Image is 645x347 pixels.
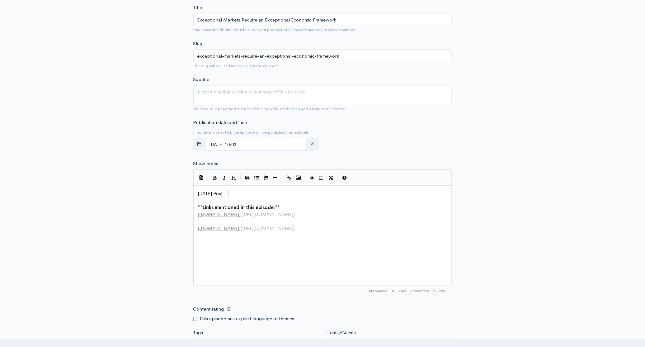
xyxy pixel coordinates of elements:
[198,225,200,231] span: [
[271,173,280,183] button: Insert Horizontal Line
[294,225,295,231] span: )
[411,288,449,294] span: 150/2000
[239,225,241,231] span: ]
[242,225,294,231] span: [URL][DOMAIN_NAME]
[193,303,224,316] label: Content rating
[294,211,295,217] span: )
[193,76,210,83] label: Subtitle
[193,27,357,32] small: Your episode title should include your podcast title, episode number, or season number.
[241,225,242,231] span: (
[200,211,239,217] span: [DOMAIN_NAME]
[261,173,271,183] button: Numbered List
[203,204,275,210] span: Links mentioned in this episode:
[197,173,206,182] button: Insert Show Notes Template
[282,174,283,182] i: |
[305,174,306,182] i: |
[193,50,452,62] input: title-of-episode
[193,4,202,11] label: Title
[193,63,279,69] small: The slug will be used in the URL for the episode.
[193,330,203,337] label: Tags
[306,138,319,151] button: clear
[243,173,252,183] button: Quote
[326,330,356,337] label: Hosts/Guests
[200,225,239,231] span: [DOMAIN_NAME]
[193,119,247,126] label: Publication date and time
[210,173,220,183] button: Bold
[285,173,294,183] button: Create Link
[252,173,261,183] button: Generic List
[193,14,452,26] input: What is the episode's title?
[242,211,294,217] span: [URL][DOMAIN_NAME]
[241,211,242,217] span: (
[200,316,296,323] label: This episode has explicit language or themes.
[193,160,219,167] label: Show notes
[193,130,310,135] small: If no date is selected, the episode will be published immediately.
[326,173,336,183] button: Toggle Fullscreen
[369,288,407,294] span: Autosaved: 10:03 AM
[208,174,209,182] i: |
[239,211,241,217] span: ]
[193,106,347,112] small: No need to repeat the main title of the episode, it's best to add a little more context.
[340,173,349,183] button: Markdown Guide
[198,190,226,196] span: [DATE] Post -
[193,40,203,47] label: Slug
[308,173,317,183] button: Toggle Preview
[240,174,241,182] i: |
[294,173,303,183] button: Insert Image
[317,173,326,183] button: Toggle Side by Side
[198,211,200,217] span: [
[220,173,229,183] button: Italic
[238,27,245,32] strong: not
[229,173,238,183] button: Heading
[193,138,206,151] button: toggle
